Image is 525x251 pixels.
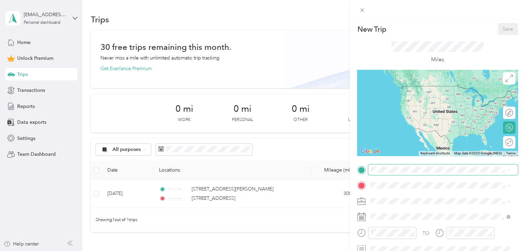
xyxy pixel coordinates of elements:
[422,230,429,237] div: TO
[359,147,382,156] img: Google
[431,55,444,64] p: Miles
[486,212,525,251] iframe: Everlance-gr Chat Button Frame
[454,151,502,155] span: Map data ©2025 Google, INEGI
[357,24,386,34] p: New Trip
[420,151,450,156] button: Keyboard shortcuts
[359,147,382,156] a: Open this area in Google Maps (opens a new window)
